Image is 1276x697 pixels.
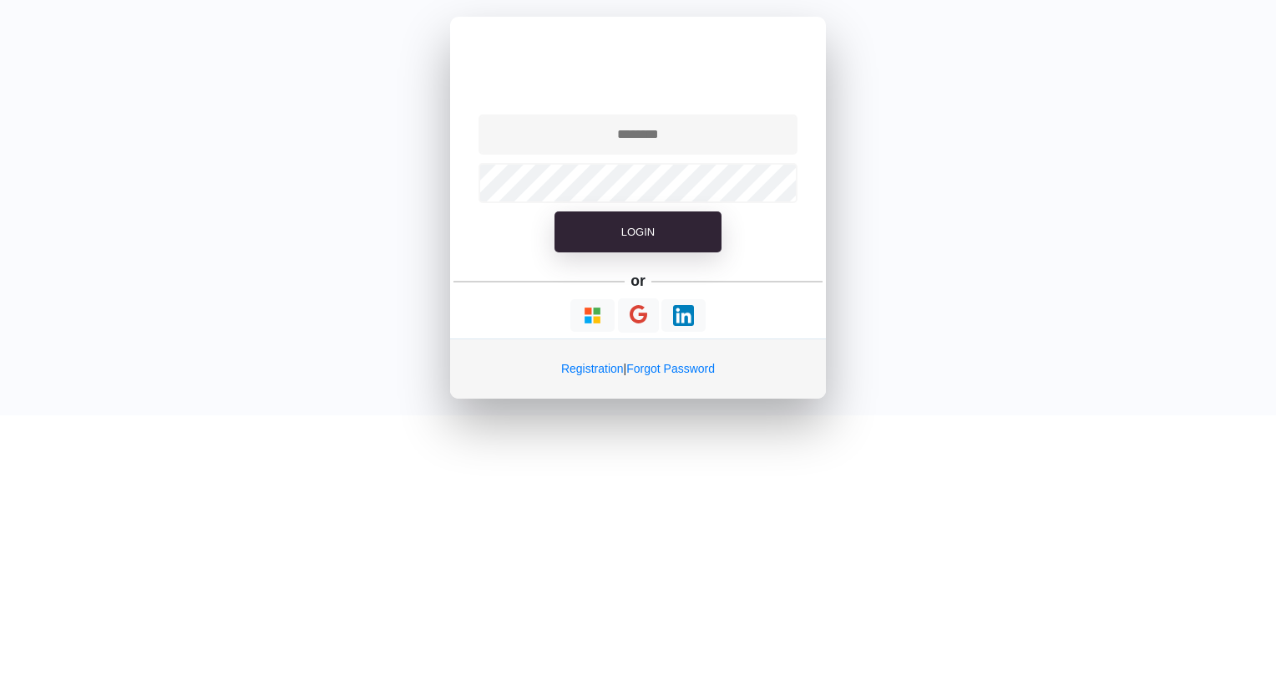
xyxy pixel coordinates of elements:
button: Continue With LinkedIn [661,299,706,332]
span: Login [621,226,655,238]
button: Continue With Microsoft Azure [570,299,615,332]
button: Login [554,211,722,253]
img: Loading... [673,305,694,326]
a: Forgot Password [626,362,715,375]
img: Loading... [582,305,603,326]
div: | [450,338,826,399]
h5: or [628,269,649,293]
button: Continue With Google [618,298,659,333]
img: QPunch [544,33,732,94]
a: Registration [561,362,624,375]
